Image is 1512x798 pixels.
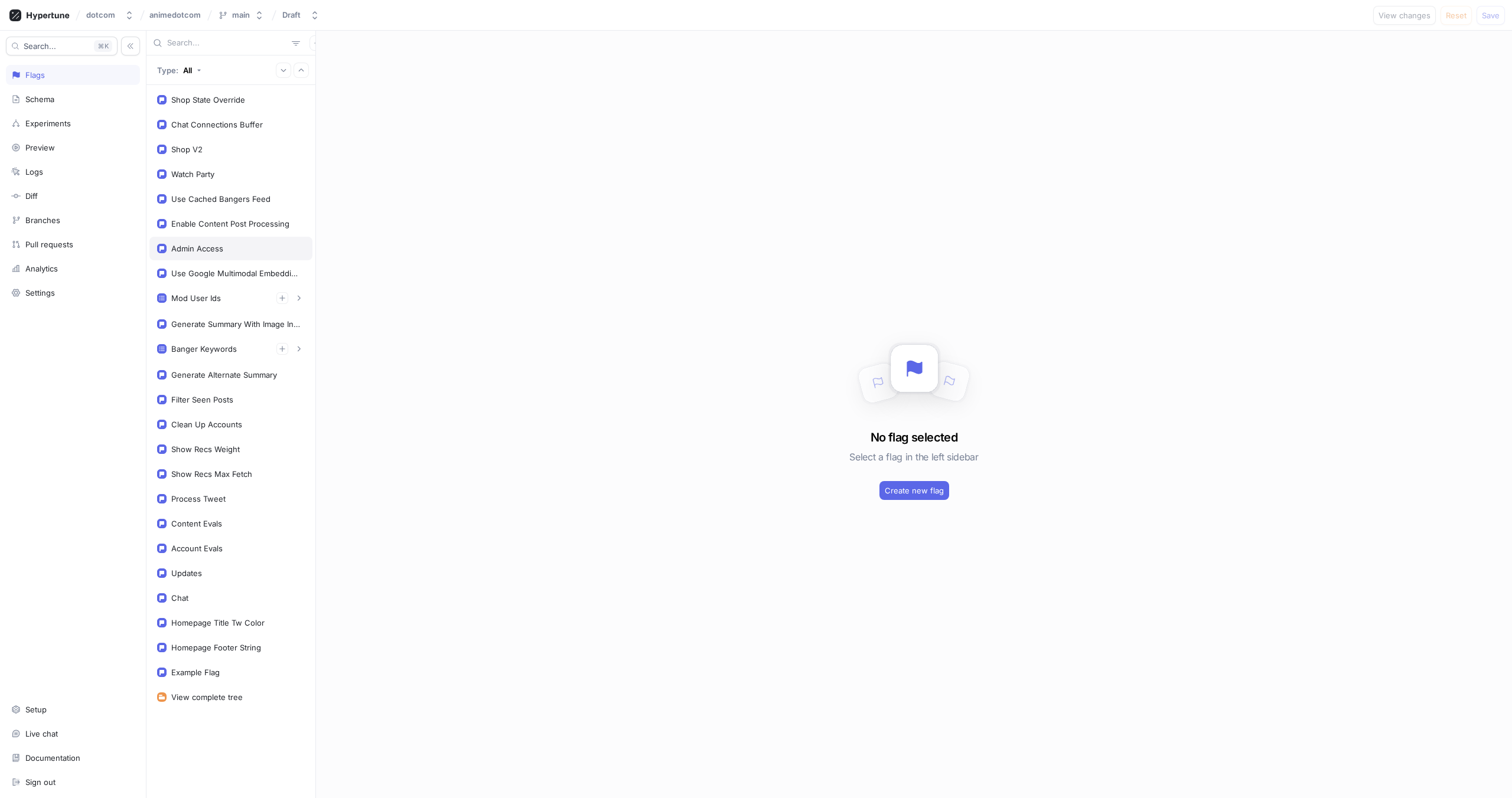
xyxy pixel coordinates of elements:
[171,145,203,154] div: Shop V2
[171,293,221,303] div: Mod User Ids
[24,42,56,50] span: Search...
[171,219,289,228] div: Enable Content Post Processing
[232,10,250,20] div: main
[82,5,139,25] button: dotcom
[171,519,222,528] div: Content Evals
[25,167,43,176] div: Logs
[171,618,265,627] div: Homepage Title Tw Color
[25,240,73,249] div: Pull requests
[171,494,226,503] div: Process Tweet
[25,777,56,787] div: Sign out
[171,469,252,479] div: Show Recs Max Fetch
[171,194,271,204] div: Use Cached Bangers Feed
[183,66,192,75] div: All
[171,568,202,578] div: Updates
[171,120,263,129] div: Chat Connections Buffer
[871,429,957,446] h3: No flag selected
[1446,12,1467,19] span: Reset
[25,143,55,152] div: Preview
[282,10,301,20] div: Draft
[171,643,261,652] div: Homepage Footer String
[167,37,287,49] input: Search...
[153,60,206,80] button: Type: All
[149,11,201,19] span: animedotcom
[294,63,309,78] button: Collapse all
[879,481,949,500] button: Create new flag
[25,119,71,128] div: Experiments
[171,319,300,329] div: Generate Summary With Image Input
[157,66,178,75] p: Type:
[25,729,58,738] div: Live chat
[25,705,47,714] div: Setup
[171,668,220,677] div: Example Flag
[171,395,233,404] div: Filter Seen Posts
[171,444,240,454] div: Show Recs Weight
[1482,12,1500,19] span: Save
[1441,6,1472,25] button: Reset
[6,748,140,768] a: Documentation
[885,487,944,494] span: Create new flag
[276,63,291,78] button: Expand all
[171,244,223,253] div: Admin Access
[25,191,38,201] div: Diff
[171,692,243,702] div: View complete tree
[849,446,978,467] h5: Select a flag in the left sidebar
[171,344,237,354] div: Banger Keywords
[171,169,214,179] div: Watch Party
[171,269,300,278] div: Use Google Multimodal Embeddings
[6,37,118,55] button: Search...K
[278,5,324,25] button: Draft
[86,10,115,20] div: dotcom
[171,370,277,380] div: Generate Alternate Summary
[171,420,242,429] div: Clean Up Accounts
[1477,6,1505,25] button: Save
[25,215,60,225] div: Branches
[171,593,188,603] div: Chat
[25,264,58,273] div: Analytics
[213,5,269,25] button: main
[1373,6,1436,25] button: View changes
[94,40,112,52] div: K
[25,94,54,104] div: Schema
[25,753,80,763] div: Documentation
[25,288,55,297] div: Settings
[25,70,45,80] div: Flags
[171,544,223,553] div: Account Evals
[171,95,245,104] div: Shop State Override
[1379,12,1430,19] span: View changes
